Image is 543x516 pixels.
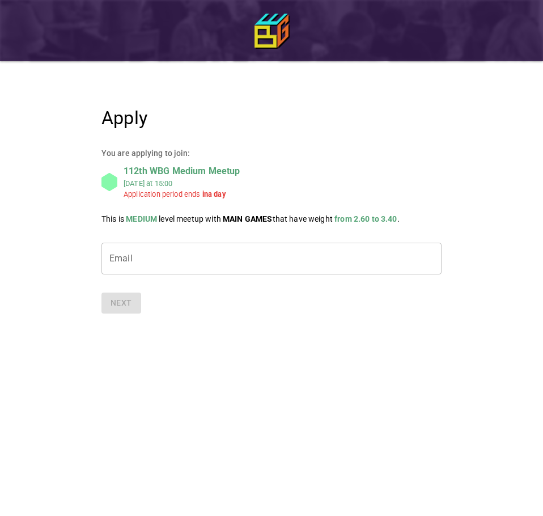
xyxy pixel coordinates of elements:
[155,179,173,188] div: 15:00
[126,214,157,223] div: MEDIUM
[124,178,240,189] div: at
[101,107,442,129] h4: Apply
[124,164,240,178] div: 112th WBG Medium Meetup
[254,14,289,48] img: icon64.png
[101,213,442,225] p: This is level meetup with that have weight .
[101,147,253,160] h6: You are applying to join:
[124,179,145,188] div: [DATE]
[223,214,273,223] p: MAIN GAME S
[334,214,397,223] div: from 2.60 to 3.40
[124,189,154,200] div: Application period ends
[202,190,226,198] b: in a day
